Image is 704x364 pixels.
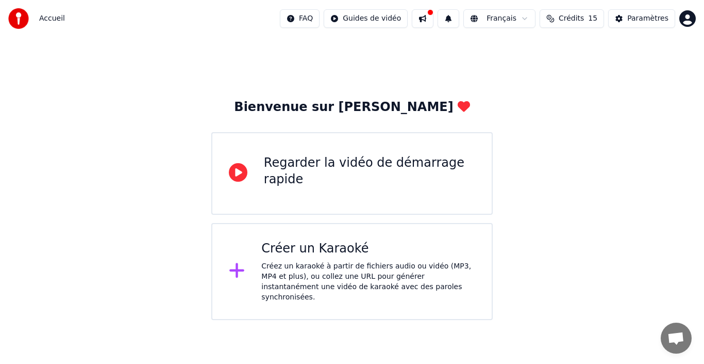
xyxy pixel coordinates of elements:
nav: breadcrumb [39,13,65,24]
div: Créez un karaoké à partir de fichiers audio ou vidéo (MP3, MP4 et plus), ou collez une URL pour g... [261,261,475,303]
button: Guides de vidéo [324,9,408,28]
span: Accueil [39,13,65,24]
button: Paramètres [608,9,675,28]
span: Crédits [559,13,584,24]
span: 15 [588,13,597,24]
button: Crédits15 [540,9,604,28]
div: Bienvenue sur [PERSON_NAME] [234,99,470,116]
div: Paramètres [627,13,668,24]
img: youka [8,8,29,29]
a: Ouvrir le chat [661,323,692,354]
div: Regarder la vidéo de démarrage rapide [264,155,475,188]
button: FAQ [280,9,320,28]
div: Créer un Karaoké [261,241,475,257]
